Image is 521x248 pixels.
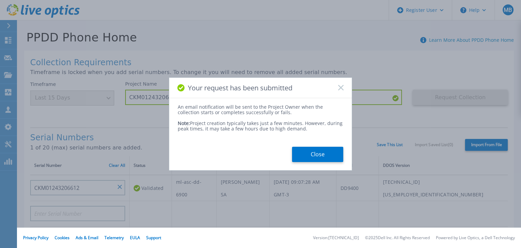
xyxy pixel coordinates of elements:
a: Telemetry [104,235,124,241]
li: © 2025 Dell Inc. All Rights Reserved [365,236,430,240]
span: Note: [178,120,190,126]
li: Version: [TECHNICAL_ID] [313,236,359,240]
button: Close [292,147,343,162]
span: Your request has been submitted [188,84,292,92]
li: Powered by Live Optics, a Dell Technology [436,236,515,240]
a: Cookies [55,235,70,241]
a: Support [146,235,161,241]
a: EULA [130,235,140,241]
div: An email notification will be sent to the Project Owner when the collection starts or completes s... [178,104,343,115]
a: Ads & Email [76,235,98,241]
div: Project creation typically takes just a few minutes. However, during peak times, it may take a fe... [178,115,343,131]
a: Privacy Policy [23,235,49,241]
